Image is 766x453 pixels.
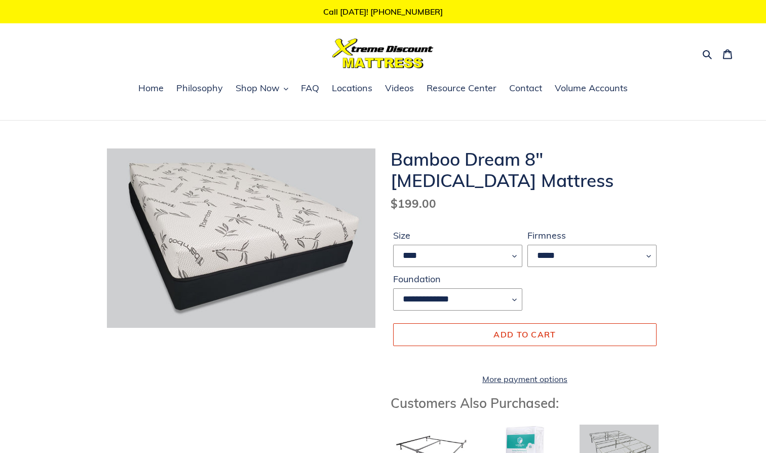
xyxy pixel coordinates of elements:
[133,81,169,96] a: Home
[422,81,502,96] a: Resource Center
[327,81,377,96] a: Locations
[527,229,657,242] label: Firmness
[393,229,522,242] label: Size
[391,395,659,411] h3: Customers Also Purchased:
[301,82,319,94] span: FAQ
[391,196,436,211] span: $199.00
[393,272,522,286] label: Foundation
[509,82,542,94] span: Contact
[493,329,556,339] span: Add to cart
[296,81,324,96] a: FAQ
[427,82,496,94] span: Resource Center
[393,373,657,385] a: More payment options
[107,148,375,327] img: Bamboo Dream 8" Memory Foam Mattress
[231,81,293,96] button: Shop Now
[332,39,434,68] img: Xtreme Discount Mattress
[236,82,280,94] span: Shop Now
[385,82,414,94] span: Videos
[176,82,223,94] span: Philosophy
[380,81,419,96] a: Videos
[332,82,372,94] span: Locations
[171,81,228,96] a: Philosophy
[391,148,659,191] h1: Bamboo Dream 8" [MEDICAL_DATA] Mattress
[555,82,628,94] span: Volume Accounts
[504,81,547,96] a: Contact
[393,323,657,346] button: Add to cart
[138,82,164,94] span: Home
[550,81,633,96] a: Volume Accounts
